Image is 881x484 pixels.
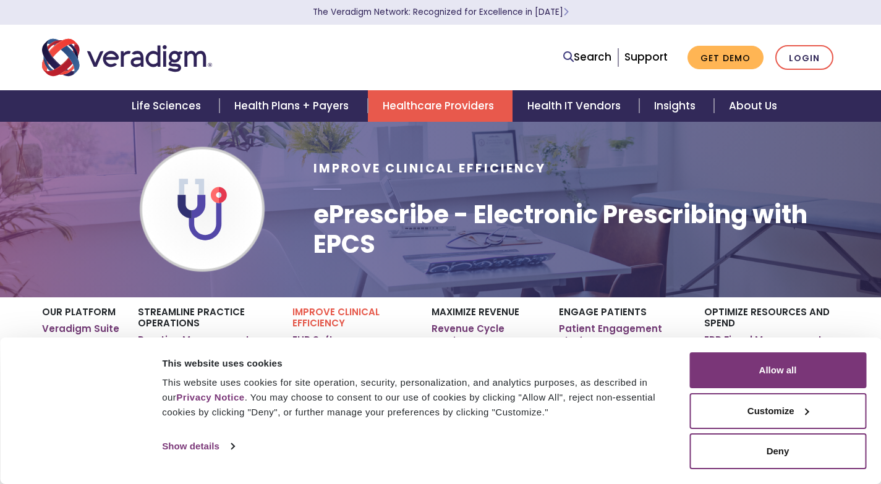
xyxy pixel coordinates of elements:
[368,90,513,122] a: Healthcare Providers
[687,46,764,70] a: Get Demo
[689,393,866,429] button: Customize
[432,323,540,347] a: Revenue Cycle Services
[559,323,686,347] a: Patient Engagement Platform
[219,90,367,122] a: Health Plans + Payers
[313,160,546,177] span: Improve Clinical Efficiency
[117,90,219,122] a: Life Sciences
[313,6,569,18] a: The Veradigm Network: Recognized for Excellence in [DATE]Learn More
[138,334,250,346] a: Practice Management
[42,37,212,78] img: Veradigm logo
[714,90,792,122] a: About Us
[513,90,639,122] a: Health IT Vendors
[775,45,833,70] a: Login
[639,90,714,122] a: Insights
[162,437,234,456] a: Show details
[689,352,866,388] button: Allow all
[292,334,358,346] a: EHR Software
[313,200,839,259] h1: ePrescribe - Electronic Prescribing with EPCS
[176,392,244,402] a: Privacy Notice
[162,375,675,420] div: This website uses cookies for site operation, security, personalization, and analytics purposes, ...
[624,49,668,64] a: Support
[42,323,119,335] a: Veradigm Suite
[689,433,866,469] button: Deny
[162,356,675,371] div: This website uses cookies
[563,6,569,18] span: Learn More
[563,49,611,66] a: Search
[704,334,822,346] a: ERP Fiscal Management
